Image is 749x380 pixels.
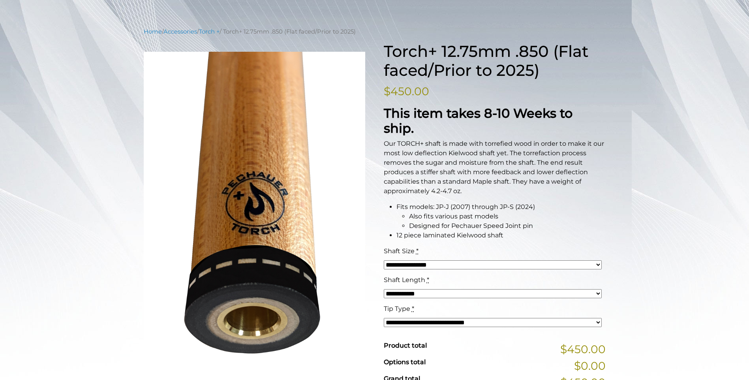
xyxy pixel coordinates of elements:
[144,27,606,36] nav: Breadcrumb
[574,357,606,374] span: $0.00
[384,85,429,98] bdi: 450.00
[416,247,419,255] abbr: required
[384,247,415,255] span: Shaft Size
[384,105,573,136] strong: This item takes 8-10 Weeks to ship.
[384,305,410,312] span: Tip Type
[427,276,429,284] abbr: required
[396,231,606,240] li: 12 piece laminated Kielwood shaft
[199,28,220,35] a: Torch +
[384,276,425,284] span: Shaft Length
[384,42,606,80] h1: Torch+ 12.75mm .850 (Flat faced/Prior to 2025)
[144,52,366,356] img: kielwood-torchplus-jpseries-1.png
[409,212,606,221] li: Also fits various past models
[384,358,426,366] span: Options total
[560,341,606,357] span: $450.00
[412,305,414,312] abbr: required
[384,342,427,349] span: Product total
[396,202,606,231] li: Fits models: JP-J (2007) through JP-S (2024)
[384,139,606,196] p: Our TORCH+ shaft is made with torrefied wood in order to make it our most low deflection Kielwood...
[409,221,606,231] li: Designed for Pechauer Speed Joint pin
[384,85,390,98] span: $
[144,28,162,35] a: Home
[163,28,197,35] a: Accessories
